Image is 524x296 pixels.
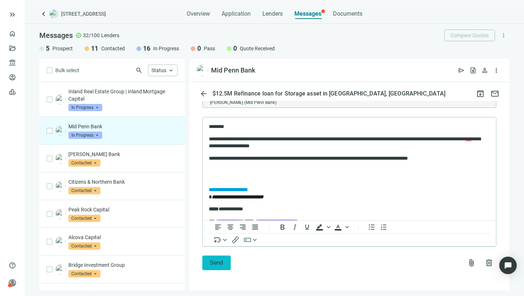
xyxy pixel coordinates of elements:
[365,222,378,231] button: Bullet list
[55,264,65,274] img: e420f06c-d2d7-436e-bb69-4905e70a256b
[52,45,73,52] span: Prospect
[68,159,100,167] span: Contacted
[476,89,485,98] span: archive
[212,222,224,231] button: Align left
[68,234,178,241] p: Alcova Capital
[153,45,179,52] span: In Progress
[9,59,14,66] span: account_balance
[500,32,507,39] span: more_vert
[68,242,100,250] span: Contacted
[101,32,119,39] span: Lenders
[143,44,150,53] span: 16
[196,65,208,76] img: 80e7d60f-ed42-4cab-86cb-99ddd1856fa4
[196,86,211,101] button: arrow_back
[473,86,488,101] button: archive
[469,67,477,74] span: request_quote
[68,261,178,269] p: Bridge Investment Group
[101,45,125,52] span: Contacted
[168,67,174,74] span: keyboard_arrow_up
[68,187,100,194] span: Contacted
[55,153,65,164] img: 3c802d7e-114a-4634-a557-878eed3032f8.png
[444,30,495,41] button: Compare Quotes
[68,104,102,111] span: In Progress
[378,222,390,231] button: Numbered list
[211,90,447,97] div: $12.5M Refinance loan for Storage asset in [GEOGRAPHIC_DATA], [GEOGRAPHIC_DATA]
[83,32,100,39] span: 32/100
[68,215,100,222] span: Contacted
[210,259,223,266] span: Send
[333,10,362,17] span: Documents
[458,67,465,74] span: send
[199,89,208,98] span: arrow_back
[68,123,178,130] p: Mid Penn Bank
[491,65,502,76] button: more_vert
[210,99,277,106] span: [PERSON_NAME] (Mid Penn Bank)
[55,94,65,105] img: eab3b3c0-095e-4fb4-9387-82b53133bdc3
[68,132,102,139] span: In Progress
[488,86,502,101] button: mail
[68,178,178,186] p: Citizens & Northern Bank
[135,67,143,74] span: search
[197,44,201,53] span: 0
[46,44,49,53] span: 5
[237,222,249,231] button: Align right
[76,32,82,38] span: check_circle
[9,262,16,269] span: help
[276,222,289,231] button: Bold
[187,10,210,17] span: Overview
[55,181,65,191] img: c1e9166e-fda3-4b29-970c-8bfecd03a005
[204,45,215,52] span: Pass
[151,67,166,73] span: Status
[9,279,16,287] span: person
[68,151,178,158] p: [PERSON_NAME] Bank
[39,31,73,40] span: Messages
[249,222,261,231] button: Justify
[202,256,231,270] button: Send
[481,67,488,74] span: person
[233,44,237,53] span: 0
[499,257,517,274] div: Open Intercom Messenger
[464,256,479,270] button: attach_file
[68,206,178,213] p: Peak Rock Capital
[55,237,65,247] img: 373b25d0-a2b1-47ac-824a-a5ba7ecf438f
[68,270,100,277] span: Contacted
[6,6,287,213] body: Rich Text Area. Press ALT-0 for help.
[301,222,313,231] button: Underline
[212,235,229,244] button: Insert merge tag
[55,209,65,219] img: 173269ca-aa5b-4820-8a58-4167664feebd
[68,88,178,102] p: Inland Real Estate Group | Inland Mortgage Capital
[49,9,58,18] img: deal-logo
[91,44,98,53] span: 11
[203,117,496,220] iframe: Rich Text Area
[313,223,332,231] div: Background color Black
[491,89,499,98] span: mail
[498,30,509,41] button: more_vert
[456,65,467,76] button: send
[229,235,242,244] button: Insert/edit link
[467,65,479,76] button: request_quote
[262,10,283,17] span: Lenders
[294,10,321,17] span: Messages
[467,258,476,267] span: attach_file
[8,10,17,19] button: keyboard_double_arrow_right
[55,126,65,136] img: 80e7d60f-ed42-4cab-86cb-99ddd1856fa4
[222,10,251,17] span: Application
[207,99,279,106] span: Malcolm Weaver (Mid Penn Bank)
[55,66,79,74] span: Bulk select
[61,10,106,17] span: [STREET_ADDRESS]
[482,256,496,270] button: delete
[479,65,491,76] button: person
[240,45,275,52] span: Quote Received
[39,9,48,18] a: keyboard_arrow_left
[493,67,500,74] span: more_vert
[485,258,493,267] span: delete
[289,222,301,231] button: Italic
[332,223,350,231] div: Text color Black
[224,222,237,231] button: Align center
[211,66,255,75] div: Mid Penn Bank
